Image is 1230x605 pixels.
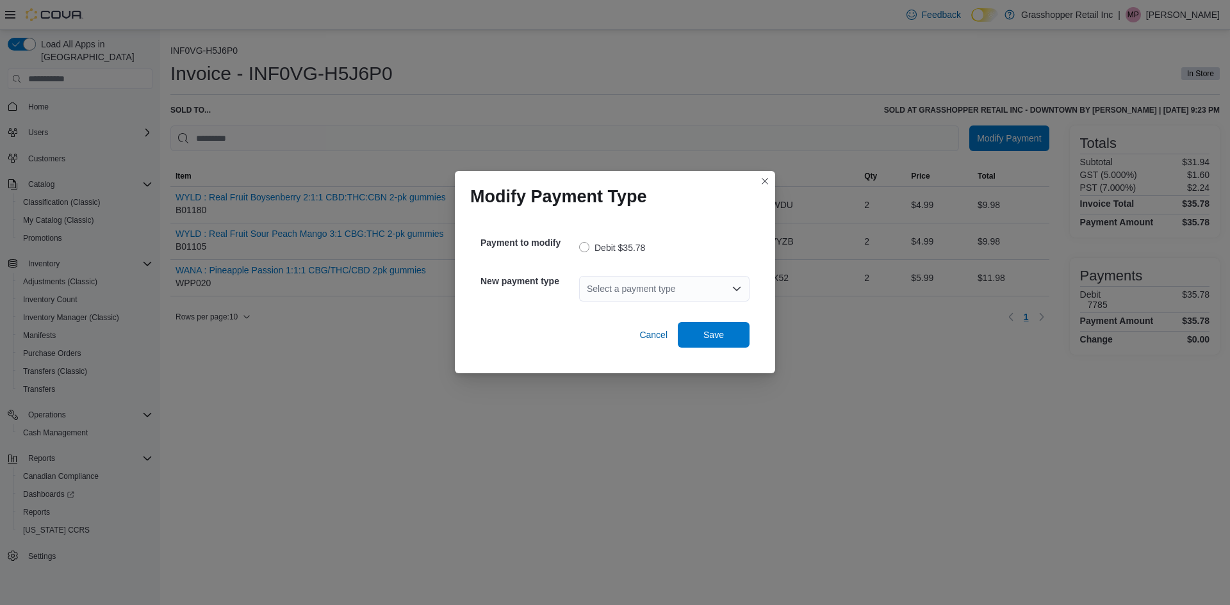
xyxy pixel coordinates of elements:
button: Cancel [634,322,673,348]
button: Save [678,322,750,348]
span: Save [703,328,724,341]
h1: Modify Payment Type [470,186,647,207]
h5: Payment to modify [480,230,577,255]
button: Closes this modal window [757,173,773,189]
button: Open list of options [732,284,742,294]
label: Debit $35.78 [579,240,645,255]
span: Cancel [639,328,668,341]
input: Accessible screen reader label [587,281,588,296]
h5: New payment type [480,268,577,294]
